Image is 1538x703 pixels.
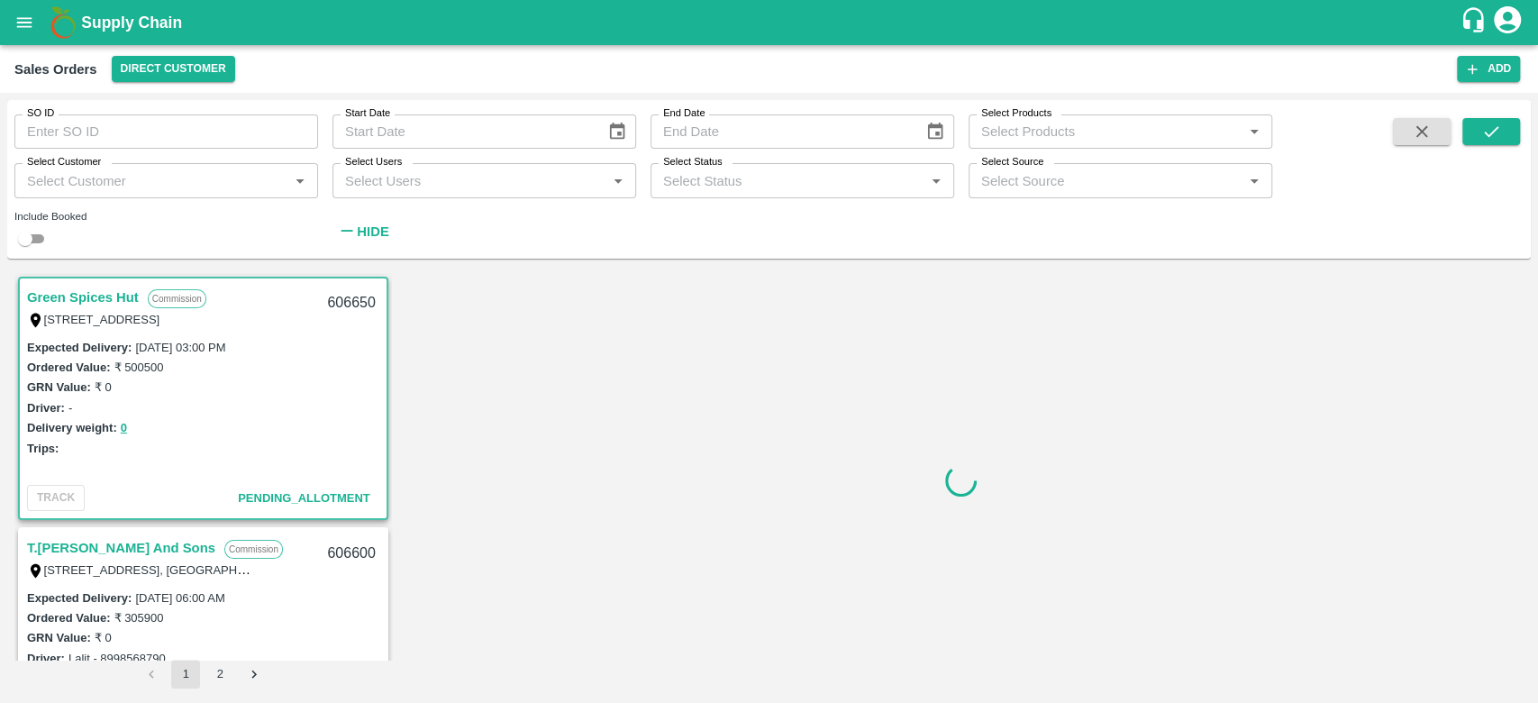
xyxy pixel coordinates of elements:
[656,169,919,192] input: Select Status
[288,169,312,193] button: Open
[171,660,200,689] button: page 1
[357,224,388,239] strong: Hide
[27,631,91,644] label: GRN Value:
[81,14,182,32] b: Supply Chain
[27,421,117,434] label: Delivery weight:
[205,660,234,689] button: Go to page 2
[45,5,81,41] img: logo
[20,169,283,192] input: Select Customer
[600,114,634,149] button: Choose date
[606,169,630,193] button: Open
[1491,4,1524,41] div: account of current user
[95,631,112,644] label: ₹ 0
[663,155,723,169] label: Select Status
[27,536,215,560] a: T.[PERSON_NAME] And Sons
[345,155,402,169] label: Select Users
[981,106,1051,121] label: Select Products
[14,114,318,149] input: Enter SO ID
[27,361,110,374] label: Ordered Value:
[316,282,386,324] div: 606650
[238,491,370,505] span: Pending_Allotment
[135,591,224,605] label: [DATE] 06:00 AM
[148,289,206,308] p: Commission
[27,591,132,605] label: Expected Delivery :
[332,114,593,149] input: Start Date
[1457,56,1520,82] button: Add
[338,169,601,192] input: Select Users
[114,611,163,625] label: ₹ 305900
[44,562,591,577] label: [STREET_ADDRESS], [GEOGRAPHIC_DATA], [GEOGRAPHIC_DATA], 221007, [GEOGRAPHIC_DATA]
[44,313,160,326] label: [STREET_ADDRESS]
[1242,169,1266,193] button: Open
[27,155,101,169] label: Select Customer
[27,380,91,394] label: GRN Value:
[345,106,390,121] label: Start Date
[316,533,386,575] div: 606600
[27,442,59,455] label: Trips:
[27,401,65,415] label: Driver:
[14,208,318,224] div: Include Booked
[68,401,72,415] label: -
[651,114,911,149] input: End Date
[68,652,166,665] label: Lalit - 8998568790
[27,106,54,121] label: SO ID
[27,611,110,625] label: Ordered Value:
[4,2,45,43] button: open drawer
[81,10,1460,35] a: Supply Chain
[1242,120,1266,143] button: Open
[114,361,163,374] label: ₹ 500500
[27,652,65,665] label: Driver:
[121,418,127,439] button: 0
[95,380,112,394] label: ₹ 0
[224,540,283,559] p: Commission
[663,106,705,121] label: End Date
[135,341,225,354] label: [DATE] 03:00 PM
[332,216,394,247] button: Hide
[27,341,132,354] label: Expected Delivery :
[240,660,268,689] button: Go to next page
[134,660,271,689] nav: pagination navigation
[981,155,1043,169] label: Select Source
[974,120,1237,143] input: Select Products
[924,169,948,193] button: Open
[27,286,139,309] a: Green Spices Hut
[974,169,1237,192] input: Select Source
[1460,6,1491,39] div: customer-support
[14,58,97,81] div: Sales Orders
[112,56,235,82] button: Select DC
[918,114,952,149] button: Choose date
